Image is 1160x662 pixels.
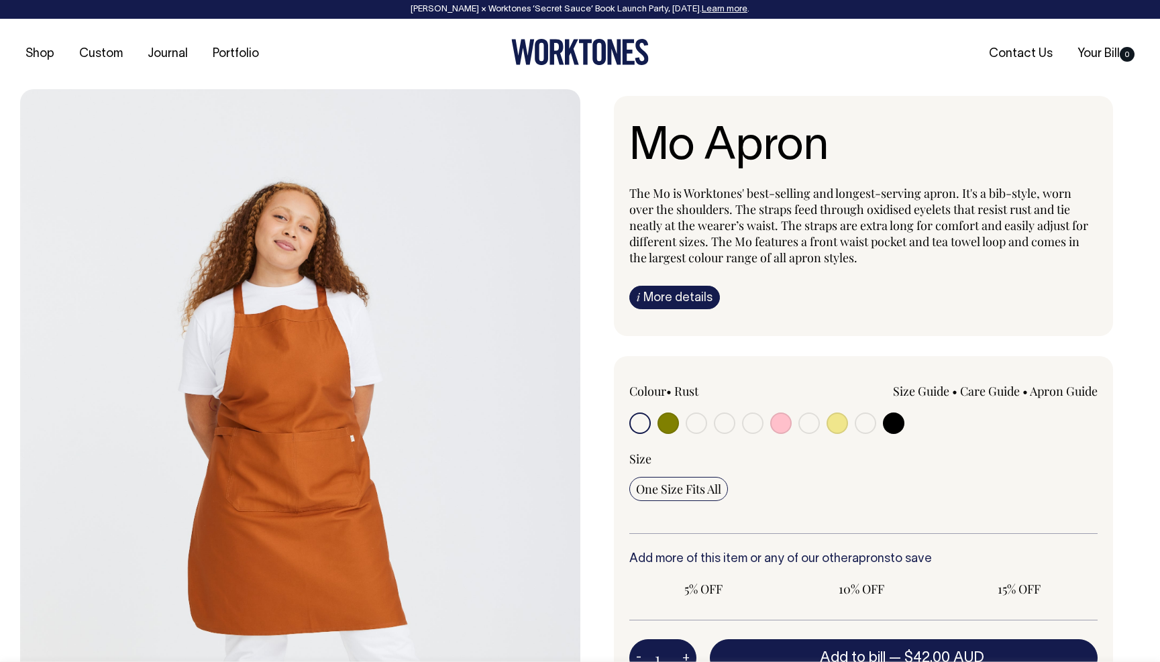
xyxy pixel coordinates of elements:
[674,383,698,399] label: Rust
[629,383,816,399] div: Colour
[207,43,264,65] a: Portfolio
[1030,383,1098,399] a: Apron Guide
[852,553,890,565] a: aprons
[20,43,60,65] a: Shop
[629,123,1098,173] h1: Mo Apron
[637,290,640,304] span: i
[1072,43,1140,65] a: Your Bill0
[666,383,672,399] span: •
[1120,47,1135,62] span: 0
[1022,383,1028,399] span: •
[951,581,1087,597] span: 15% OFF
[960,383,1020,399] a: Care Guide
[702,5,747,13] a: Learn more
[142,43,193,65] a: Journal
[984,43,1058,65] a: Contact Us
[629,553,1098,566] h6: Add more of this item or any of our other to save
[893,383,949,399] a: Size Guide
[793,581,929,597] span: 10% OFF
[13,5,1147,14] div: [PERSON_NAME] × Worktones ‘Secret Sauce’ Book Launch Party, [DATE]. .
[952,383,957,399] span: •
[786,577,936,601] input: 10% OFF
[629,451,1098,467] div: Size
[74,43,128,65] a: Custom
[636,581,772,597] span: 5% OFF
[629,577,779,601] input: 5% OFF
[629,477,728,501] input: One Size Fits All
[636,481,721,497] span: One Size Fits All
[629,286,720,309] a: iMore details
[629,185,1088,266] span: The Mo is Worktones' best-selling and longest-serving apron. It's a bib-style, worn over the shou...
[944,577,1094,601] input: 15% OFF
